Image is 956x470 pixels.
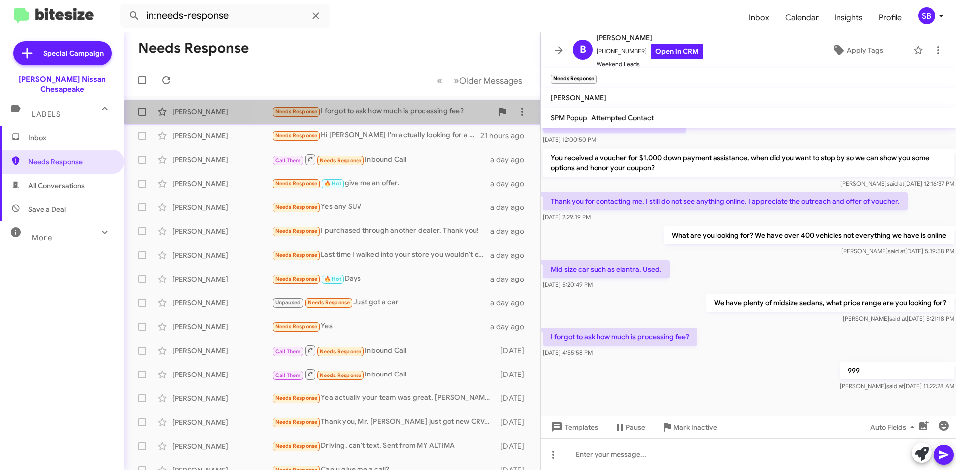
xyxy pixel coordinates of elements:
div: a day ago [490,155,532,165]
p: I forgot to ask how much is processing fee? [543,328,697,346]
nav: Page navigation example [431,70,528,91]
p: What are you looking for? We have over 400 vehicles not everything we have is online [664,226,954,244]
span: Needs Response [275,276,318,282]
p: Thank you for contacting me. I still do not see anything online. I appreciate the outreach and of... [543,192,908,210]
div: [PERSON_NAME] [172,131,272,141]
div: a day ago [490,202,532,212]
span: 🔥 Hot [324,276,341,282]
span: [DATE] 4:55:58 PM [543,349,593,356]
div: Last time I walked into your store you wouldn't even give me a price for a car 😂😂😂 I'm good [272,249,490,261]
span: Special Campaign [43,48,104,58]
div: Inbound Call [272,344,495,357]
div: [PERSON_NAME] [172,322,272,332]
span: Needs Response [275,228,318,234]
div: Days [272,273,490,284]
div: Hi [PERSON_NAME] I'm actually looking for a sedan or truck [272,130,480,141]
button: Previous [431,70,448,91]
span: All Conversations [28,181,85,190]
span: Needs Response [320,372,362,378]
a: Profile [871,3,910,32]
div: [PERSON_NAME] [172,346,272,356]
div: [DATE] [495,393,532,403]
span: Unpaused [275,299,301,306]
div: [PERSON_NAME] [172,226,272,236]
a: Inbox [741,3,777,32]
span: said at [886,382,904,390]
div: [PERSON_NAME] [172,298,272,308]
span: Needs Response [275,132,318,139]
p: 999 [840,362,954,379]
div: a day ago [490,298,532,308]
span: Needs Response [275,443,318,449]
span: 🔥 Hot [324,180,341,187]
span: Mark Inactive [673,418,717,436]
div: Inbound Call [272,368,495,380]
span: Call Them [275,348,301,355]
div: a day ago [490,226,532,236]
span: B [580,42,586,58]
div: [PERSON_NAME] [172,250,272,260]
div: Thank you, Mr. [PERSON_NAME] just got new CRV. Thank you for your help. [272,416,495,428]
span: Needs Response [308,299,350,306]
span: Save a Deal [28,204,66,214]
p: We have plenty of midsize sedans, what price range are you looking for? [706,294,954,312]
span: [PERSON_NAME] [551,94,606,102]
span: said at [889,315,907,322]
span: Needs Response [275,323,318,330]
span: [PERSON_NAME] [DATE] 11:22:28 AM [840,382,954,390]
span: « [437,74,442,87]
div: a day ago [490,322,532,332]
span: [PHONE_NUMBER] [597,44,703,59]
div: [DATE] [495,346,532,356]
div: [DATE] [495,441,532,451]
p: Mid size car such as elantra. Used. [543,260,670,278]
button: Apply Tags [806,41,908,59]
a: Special Campaign [13,41,112,65]
button: Auto Fields [862,418,926,436]
button: Next [448,70,528,91]
div: [PERSON_NAME] [172,393,272,403]
div: a day ago [490,274,532,284]
span: Needs Response [275,395,318,401]
span: Inbox [28,133,113,143]
span: [DATE] 2:29:19 PM [543,213,591,221]
span: Attempted Contact [591,113,654,122]
span: Needs Response [320,348,362,355]
div: [PERSON_NAME] [172,370,272,379]
div: [DATE] [495,417,532,427]
span: Older Messages [459,75,522,86]
a: Insights [827,3,871,32]
div: Driving, can't text. Sent from MY ALTIMA [272,440,495,452]
span: » [454,74,459,87]
button: Templates [541,418,606,436]
div: SB [918,7,935,24]
div: a day ago [490,250,532,260]
div: [PERSON_NAME] [172,441,272,451]
div: Just got a car [272,297,490,308]
div: I purchased through another dealer. Thank you! [272,225,490,237]
span: Needs Response [275,252,318,258]
span: said at [887,180,904,187]
span: [DATE] 12:00:50 PM [543,136,596,143]
div: [PERSON_NAME] [172,202,272,212]
div: [PERSON_NAME] [172,107,272,117]
div: 21 hours ago [480,131,532,141]
div: Yes any SUV [272,201,490,213]
span: Call Them [275,157,301,164]
span: [DATE] 5:20:49 PM [543,281,593,288]
div: Inbound Call [272,153,490,166]
p: You received a voucher for $1,000 down payment assistance, when did you want to stop by so we can... [543,149,954,177]
span: said at [888,247,905,255]
div: [PERSON_NAME] [172,274,272,284]
div: give me an offer. [272,178,490,189]
span: [PERSON_NAME] [DATE] 5:21:18 PM [843,315,954,322]
a: Calendar [777,3,827,32]
span: Pause [626,418,645,436]
button: SB [910,7,945,24]
div: [PERSON_NAME] [172,179,272,188]
input: Search [120,4,330,28]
